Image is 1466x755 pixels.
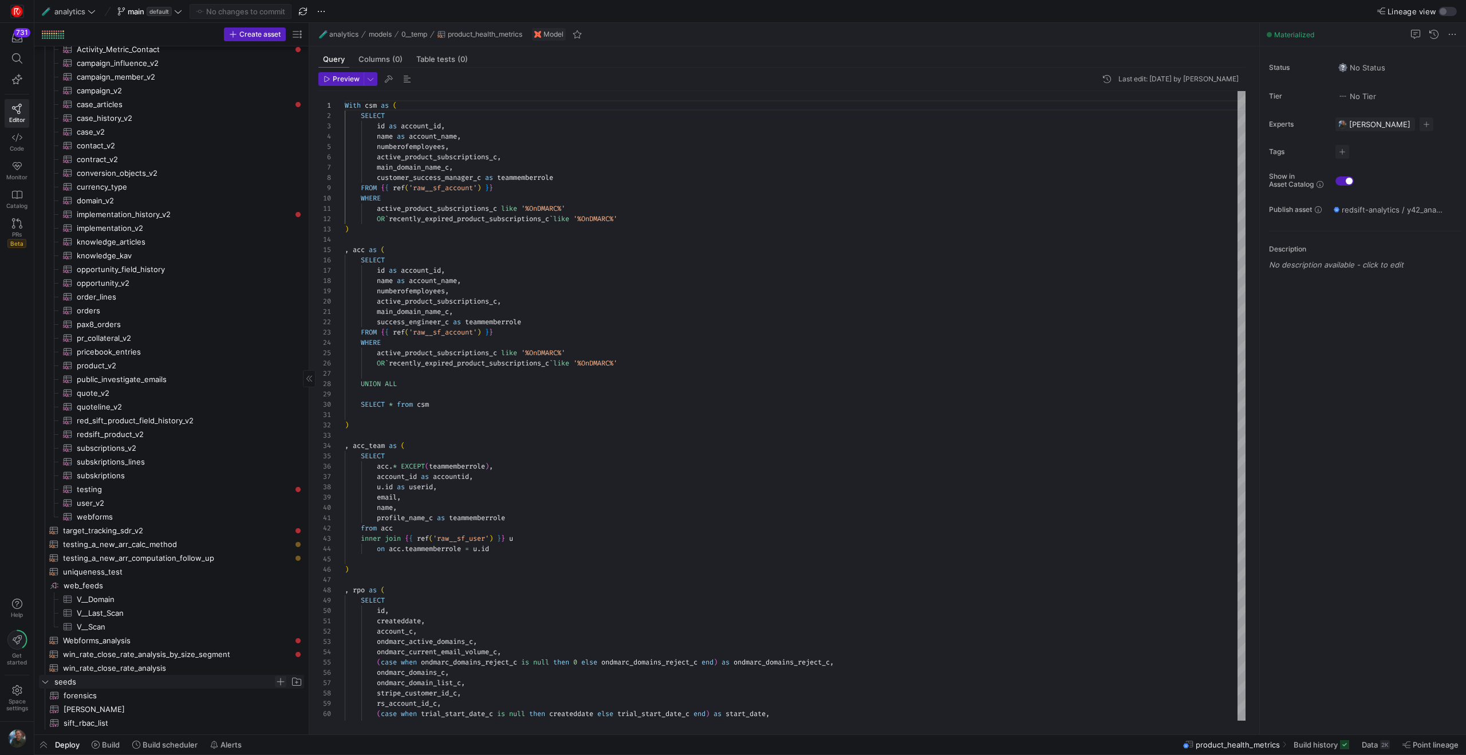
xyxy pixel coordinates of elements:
[318,141,331,152] div: 5
[42,7,50,15] span: 🧪
[86,735,125,754] button: Build
[39,455,304,469] a: subskriptions_lines​​​​​​​​​
[316,27,361,41] button: 🧪analytics
[361,194,381,203] span: WHERE
[77,277,291,290] span: opportunity_v2​​​​​​​​​
[39,84,304,97] a: campaign_v2​​​​​​​​​
[409,183,477,192] span: 'raw__sf_account'
[318,255,331,265] div: 16
[64,703,291,716] span: [PERSON_NAME]​​​​​​
[1342,205,1443,214] span: redsift-analytics / y42_analytics_main / product_health_metrics
[318,327,331,337] div: 23
[377,317,449,327] span: success_engineer_c
[147,7,172,16] span: default
[39,221,304,235] a: implementation_v2​​​​​​​​​
[377,132,393,141] span: name
[39,125,304,139] a: case_v2​​​​​​​​​
[7,652,27,666] span: Get started
[358,56,403,63] span: Columns
[318,245,331,255] div: 15
[397,132,405,141] span: as
[39,97,304,111] a: case_articles​​​​​​​​​
[39,4,98,19] button: 🧪analytics
[10,145,24,152] span: Code
[477,183,481,192] span: )
[441,266,445,275] span: ,
[77,208,291,221] span: implementation_history_v2​​​​​​​​​
[1274,30,1314,39] span: Materialized
[1269,120,1326,128] span: Experts
[329,30,358,38] span: analytics
[220,740,242,749] span: Alerts
[39,317,304,331] a: pax8_orders​​​​​​​​​
[1335,60,1388,75] button: No statusNo Status
[63,538,291,551] span: testing_a_new_arr_calc_method​​​​​​​​​​
[393,328,405,337] span: ref
[39,70,304,84] a: campaign_member_v2​​​​​​​​​
[39,70,304,84] div: Press SPACE to select this row.
[39,620,304,634] a: V__Scan​​​​​​​​​
[77,57,291,70] span: campaign_influence_v2​​​​​​​​​
[377,142,445,151] span: numberofemployees
[77,428,291,441] span: redsift_product_v2​​​​​​​​​
[39,469,304,482] a: subskriptions​​​​​​​​​
[1338,92,1347,101] img: No tier
[5,99,29,128] a: Editor
[401,30,427,38] span: 0__temp
[399,27,430,41] button: 0__temp
[489,328,493,337] span: }
[77,304,291,317] span: orders​​​​​​​​​
[1331,202,1445,217] button: redsift-analytics / y42_analytics_main / product_health_metrics
[5,27,29,48] button: 731
[445,142,449,151] span: ,
[397,276,405,285] span: as
[77,414,291,427] span: red_sift_product_field_history_v2​​​​​​​​​
[549,214,553,223] span: `
[1294,740,1338,749] span: Build history
[77,607,291,620] span: V__Last_Scan​​​​​​​​​
[64,579,302,592] span: web_feeds​​​​​​​​
[39,441,304,455] a: subscriptions_v2​​​​​​​​​
[5,214,29,253] a: PRsBeta
[39,496,304,510] a: user_v2​​​​​​​​​
[1269,260,1461,269] p: No description available - click to edit
[77,387,291,400] span: quote_v2​​​​​​​​​
[77,98,291,111] span: case_articles​​​​​​​​​
[63,662,291,675] span: win_rate_close_rate_analysis​​​​​​​​​​
[39,139,304,152] a: contact_v2​​​​​​​​​
[361,183,377,192] span: FROM
[1362,740,1378,749] span: Data
[39,125,304,139] div: Press SPACE to select this row.
[345,245,349,254] span: ,
[127,735,203,754] button: Build scheduler
[573,214,617,223] span: '%OnDMARC%'
[77,222,291,235] span: implementation_v2​​​​​​​​​
[77,318,291,331] span: pax8_orders​​​​​​​​​
[318,317,331,327] div: 22
[39,207,304,221] a: implementation_history_v2​​​​​​​​​
[318,111,331,121] div: 2
[12,231,22,238] span: PRs
[77,332,291,345] span: pr_collateral_v2​​​​​​​​​
[39,345,304,359] a: pricebook_entries​​​​​​​​​
[361,111,385,120] span: SELECT
[457,132,461,141] span: ,
[409,132,457,141] span: account_name
[39,152,304,166] a: contract_v2​​​​​​​​​
[77,70,291,84] span: campaign_member_v2​​​​​​​​​
[77,400,291,414] span: quoteline_v2​​​​​​​​​
[497,173,553,182] span: teammemberrole
[5,593,29,623] button: Help
[39,56,304,70] a: campaign_influence_v2​​​​​​​​​
[381,245,385,254] span: (
[39,249,304,262] div: Press SPACE to select this row.
[1288,735,1354,754] button: Build history
[377,152,497,162] span: active_product_subscriptions_c
[64,689,291,702] span: forensics​​​​​​
[77,125,291,139] span: case_v2​​​​​​​​​
[318,234,331,245] div: 14
[497,297,501,306] span: ,
[205,735,247,754] button: Alerts
[377,204,497,213] span: active_product_subscriptions_c
[39,551,304,565] a: testing_a_new_arr_computation_follow_up​​​​​​​​​​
